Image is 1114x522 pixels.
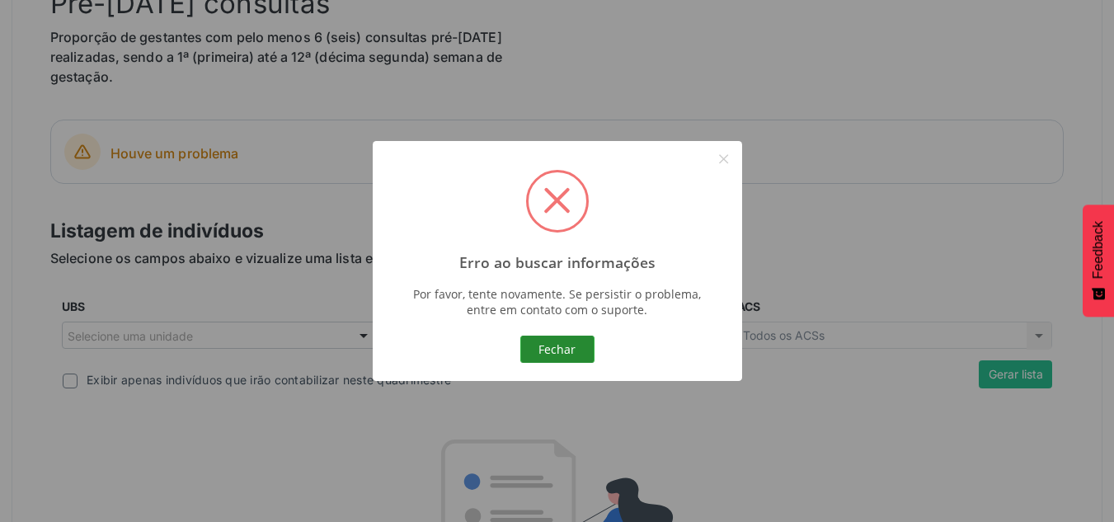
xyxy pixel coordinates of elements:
span: Feedback [1091,221,1106,279]
button: Fechar [520,336,595,364]
button: Feedback - Mostrar pesquisa [1083,205,1114,317]
h2: Erro ao buscar informações [459,254,656,271]
div: Por favor, tente novamente. Se persistir o problema, entre em contato com o suporte. [405,286,708,317]
button: Close this dialog [710,145,738,173]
